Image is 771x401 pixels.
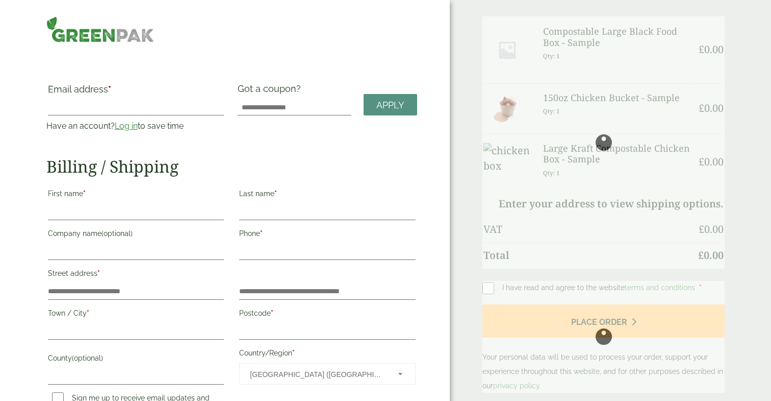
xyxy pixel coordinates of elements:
a: Log in [115,121,138,131]
label: County [48,351,224,368]
label: Town / City [48,306,224,323]
abbr: required [97,269,100,277]
abbr: required [83,190,86,198]
label: Phone [239,226,416,244]
label: Street address [48,266,224,284]
span: (optional) [72,354,103,362]
abbr: required [271,309,273,317]
span: United Kingdom (UK) [250,364,384,385]
label: Country/Region [239,346,416,363]
abbr: required [274,190,277,198]
label: First name [48,186,224,204]
label: Company name [48,226,224,244]
span: Country/Region [239,363,416,385]
abbr: required [292,349,295,357]
span: (optional) [101,229,133,238]
abbr: required [87,309,89,317]
p: Have an account? to save time [46,120,226,132]
abbr: required [260,229,263,238]
label: Last name [239,186,416,204]
label: Email address [48,85,224,99]
h2: Billing / Shipping [46,157,417,176]
label: Got a coupon? [238,83,305,99]
abbr: required [108,84,111,95]
a: Apply [364,94,417,116]
span: Apply [376,100,404,111]
label: Postcode [239,306,416,323]
img: GreenPak Supplies [46,16,154,42]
